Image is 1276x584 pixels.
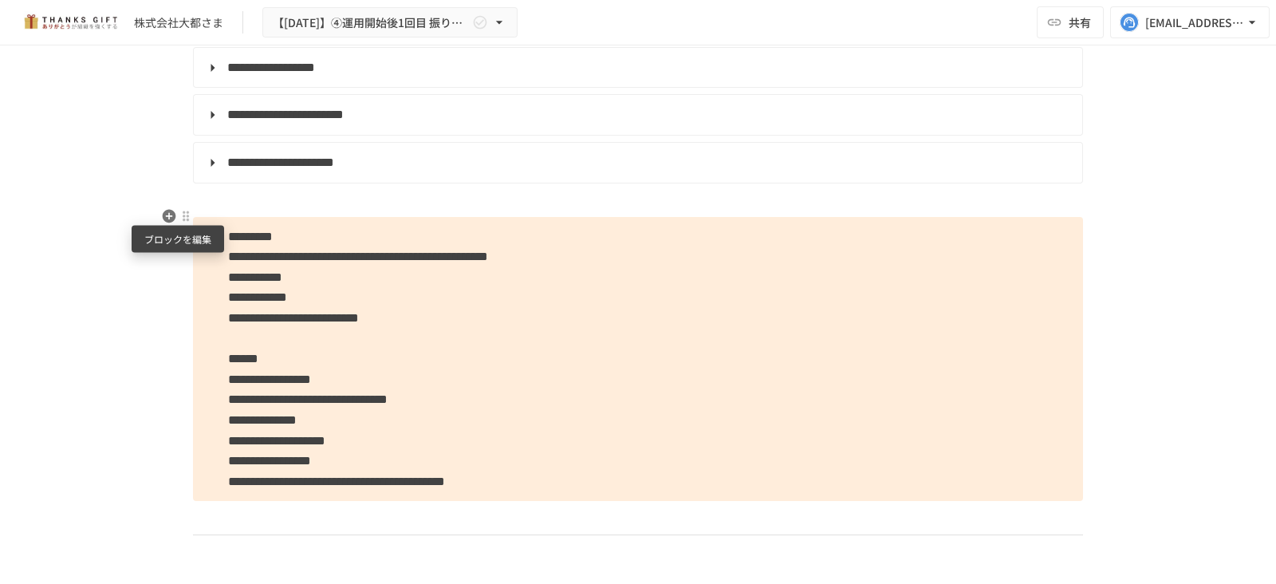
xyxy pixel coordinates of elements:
img: mMP1OxWUAhQbsRWCurg7vIHe5HqDpP7qZo7fRoNLXQh [19,10,121,35]
div: 株式会社大都さま [134,14,223,31]
div: ブロックを編集 [132,226,224,253]
div: [EMAIL_ADDRESS][DOMAIN_NAME] [1145,13,1244,33]
button: 【[DATE]】④運用開始後1回目 振り返りMTG [262,7,518,38]
span: 共有 [1069,14,1091,31]
span: 【[DATE]】④運用開始後1回目 振り返りMTG [273,13,469,33]
button: [EMAIL_ADDRESS][DOMAIN_NAME] [1110,6,1270,38]
button: 共有 [1037,6,1104,38]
